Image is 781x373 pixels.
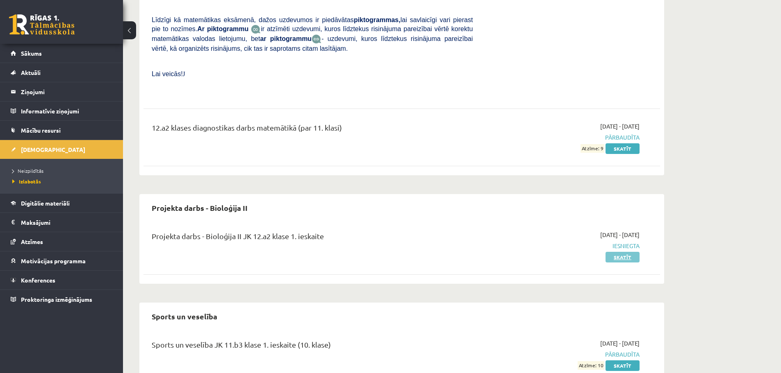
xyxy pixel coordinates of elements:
span: Konferences [21,276,55,284]
b: ar piktogrammu [260,35,312,42]
span: Sākums [21,50,42,57]
span: Atzīmes [21,238,43,245]
div: Projekta darbs - Bioloģija II JK 12.a2 klase 1. ieskaite [152,231,473,246]
span: [DATE] - [DATE] [600,339,640,348]
a: Ziņojumi [11,82,113,101]
a: Konferences [11,271,113,289]
h2: Projekta darbs - Bioloģija II [143,198,256,217]
a: Digitālie materiāli [11,194,113,212]
a: Skatīt [606,143,640,154]
div: 12.a2 klases diagnostikas darbs matemātikā (par 11. klasi) [152,122,473,137]
a: Izlabotās [12,178,115,185]
a: Informatīvie ziņojumi [11,102,113,120]
div: Sports un veselība JK 11.b3 klase 1. ieskaite (10. klase) [152,339,473,354]
span: Motivācijas programma [21,257,86,264]
span: Neizpildītās [12,167,43,174]
span: Atzīme: 9 [581,144,604,153]
span: ir atzīmēti uzdevumi, kuros līdztekus risinājuma pareizībai vērtē korektu matemātikas valodas lie... [152,25,473,42]
a: Sākums [11,44,113,63]
span: Iesniegta [485,242,640,250]
a: Atzīmes [11,232,113,251]
span: [DATE] - [DATE] [600,122,640,131]
img: JfuEzvunn4EvwAAAAASUVORK5CYII= [251,25,261,34]
span: [DATE] - [DATE] [600,231,640,239]
span: J [183,70,185,77]
span: [DEMOGRAPHIC_DATA] [21,146,85,153]
span: Pārbaudīta [485,350,640,359]
span: Mācību resursi [21,127,61,134]
span: Līdzīgi kā matemātikas eksāmenā, dažos uzdevumos ir piedāvātas lai savlaicīgi vari pierast pie to... [152,16,473,32]
span: Pārbaudīta [485,133,640,142]
span: Lai veicās! [152,70,183,77]
a: Maksājumi [11,213,113,232]
span: Aktuāli [21,69,41,76]
b: Ar piktogrammu [197,25,248,32]
a: [DEMOGRAPHIC_DATA] [11,140,113,159]
a: Neizpildītās [12,167,115,174]
span: Digitālie materiāli [21,199,70,207]
a: Aktuāli [11,63,113,82]
legend: Informatīvie ziņojumi [21,102,113,120]
a: Skatīt [606,252,640,262]
img: wKvN42sLe3LLwAAAABJRU5ErkJggg== [312,34,321,44]
a: Skatīt [606,360,640,371]
span: Atzīme: 10 [578,361,604,370]
h2: Sports un veselība [143,307,225,326]
a: Motivācijas programma [11,251,113,270]
b: piktogrammas, [354,16,401,23]
a: Mācību resursi [11,121,113,140]
span: Proktoringa izmēģinājums [21,296,92,303]
legend: Ziņojumi [21,82,113,101]
legend: Maksājumi [21,213,113,232]
a: Proktoringa izmēģinājums [11,290,113,309]
span: Izlabotās [12,178,41,185]
a: Rīgas 1. Tālmācības vidusskola [9,14,75,35]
